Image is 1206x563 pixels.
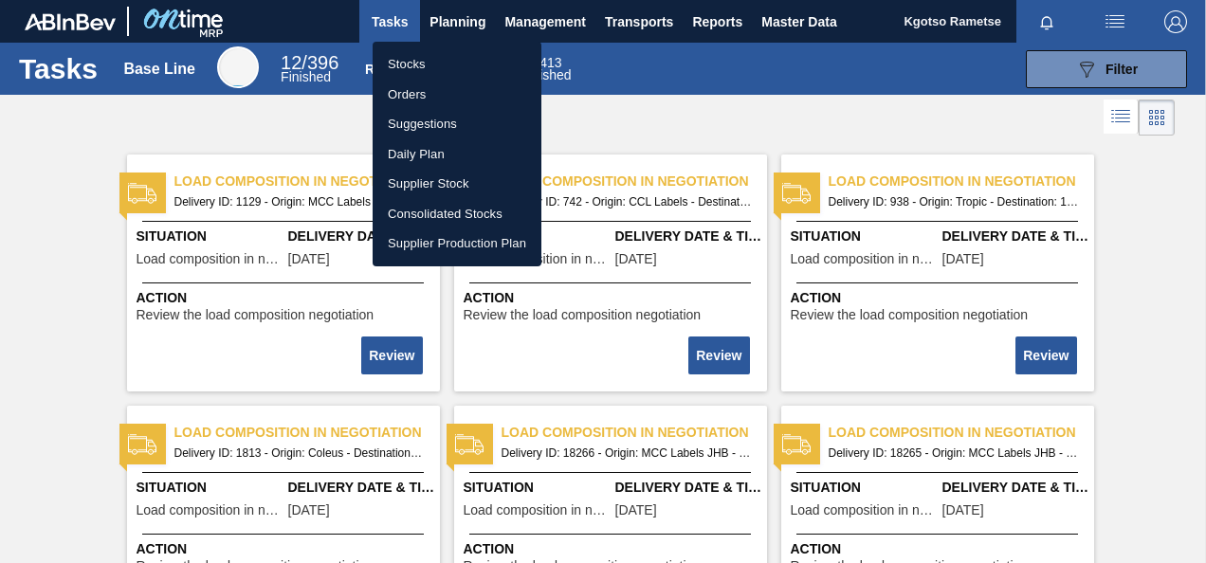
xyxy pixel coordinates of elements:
a: Consolidated Stocks [373,199,541,229]
a: Supplier Production Plan [373,228,541,259]
a: Suggestions [373,109,541,139]
a: Orders [373,80,541,110]
a: Stocks [373,49,541,80]
a: Supplier Stock [373,169,541,199]
a: Daily Plan [373,139,541,170]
